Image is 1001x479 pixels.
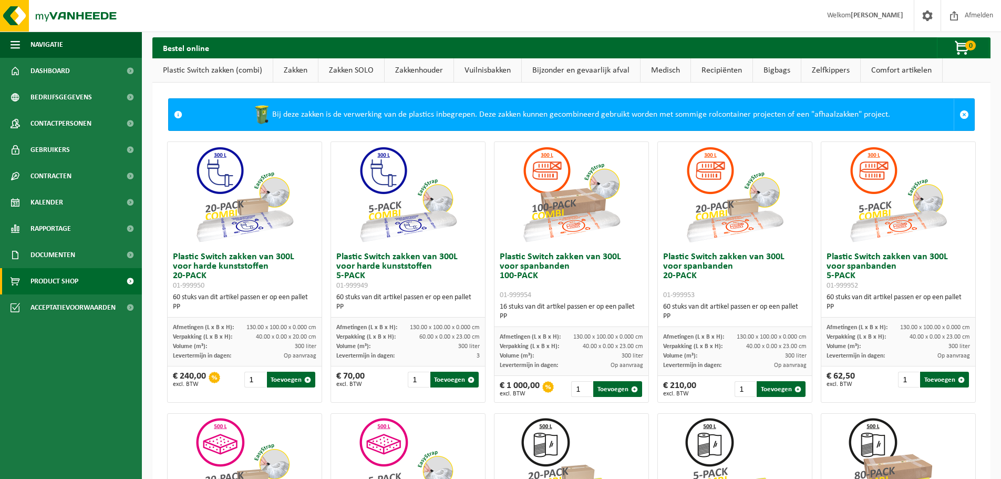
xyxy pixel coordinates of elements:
span: Op aanvraag [284,353,316,359]
a: Bijzonder en gevaarlijk afval [522,58,640,83]
span: 60.00 x 0.00 x 23.00 cm [419,334,480,340]
span: Verpakking (L x B x H): [827,334,886,340]
div: 60 stuks van dit artikel passen er op een pallet [173,293,316,312]
span: 300 liter [948,343,970,350]
span: Bedrijfsgegevens [30,84,92,110]
a: Sluit melding [954,99,974,130]
div: PP [173,302,316,312]
span: Contactpersonen [30,110,91,137]
span: excl. BTW [827,381,855,388]
span: excl. BTW [336,381,365,388]
span: Levertermijn in dagen: [336,353,395,359]
a: Medisch [641,58,690,83]
button: Toevoegen [757,381,806,397]
button: 0 [937,37,989,58]
div: € 210,00 [663,381,696,397]
h3: Plastic Switch zakken van 300L voor spanbanden 20-PACK [663,252,807,300]
button: Toevoegen [430,372,479,388]
span: Op aanvraag [611,362,643,369]
h3: Plastic Switch zakken van 300L voor spanbanden 100-PACK [500,252,643,300]
span: 40.00 x 0.00 x 23.00 cm [746,343,807,350]
div: PP [827,302,970,312]
span: Afmetingen (L x B x H): [173,324,234,331]
span: 300 liter [622,353,643,359]
span: Volume (m³): [663,353,697,359]
span: 300 liter [458,343,480,350]
span: Levertermijn in dagen: [827,353,885,359]
span: 01-999952 [827,282,858,290]
h2: Bestel online [152,37,220,58]
span: Rapportage [30,216,71,242]
span: Verpakking (L x B x H): [500,343,559,350]
div: € 62,50 [827,372,855,388]
img: 01-999954 [519,142,624,247]
div: PP [336,302,480,312]
span: 130.00 x 100.00 x 0.000 cm [246,324,316,331]
span: Acceptatievoorwaarden [30,294,116,321]
span: Levertermijn in dagen: [663,362,721,369]
div: 60 stuks van dit artikel passen er op een pallet [827,293,970,312]
span: Contracten [30,163,71,189]
a: Zakken [273,58,318,83]
div: 60 stuks van dit artikel passen er op een pallet [336,293,480,312]
span: excl. BTW [173,381,206,388]
a: Zakkenhouder [385,58,453,83]
span: Kalender [30,189,63,216]
a: Zakken SOLO [318,58,384,83]
span: Volume (m³): [336,343,370,350]
span: Verpakking (L x B x H): [173,334,232,340]
span: 40.00 x 0.00 x 23.00 cm [583,343,643,350]
h3: Plastic Switch zakken van 300L voor spanbanden 5-PACK [827,252,970,290]
a: Recipiënten [691,58,752,83]
img: 01-999953 [682,142,787,247]
input: 1 [244,372,265,388]
span: Gebruikers [30,137,70,163]
span: 130.00 x 100.00 x 0.000 cm [573,334,643,340]
span: 01-999953 [663,291,695,299]
span: excl. BTW [663,391,696,397]
div: € 240,00 [173,372,206,388]
button: Toevoegen [593,381,642,397]
span: Dashboard [30,58,70,84]
span: Levertermijn in dagen: [173,353,231,359]
span: 01-999949 [336,282,368,290]
a: Zelfkippers [801,58,860,83]
span: 300 liter [785,353,807,359]
div: 16 stuks van dit artikel passen er op een pallet [500,302,643,321]
div: Bij deze zakken is de verwerking van de plastics inbegrepen. Deze zakken kunnen gecombineerd gebr... [188,99,954,130]
div: € 1 000,00 [500,381,540,397]
span: Documenten [30,242,75,268]
button: Toevoegen [267,372,316,388]
span: Volume (m³): [827,343,861,350]
span: 130.00 x 100.00 x 0.000 cm [900,324,970,331]
span: Navigatie [30,32,63,58]
div: 60 stuks van dit artikel passen er op een pallet [663,302,807,321]
span: Volume (m³): [173,343,207,350]
span: Volume (m³): [500,353,534,359]
input: 1 [408,372,429,388]
span: Afmetingen (L x B x H): [500,334,561,340]
span: 01-999950 [173,282,204,290]
span: 40.00 x 0.00 x 20.00 cm [256,334,316,340]
input: 1 [571,381,592,397]
a: Vuilnisbakken [454,58,521,83]
span: excl. BTW [500,391,540,397]
span: Op aanvraag [937,353,970,359]
span: 130.00 x 100.00 x 0.000 cm [737,334,807,340]
h3: Plastic Switch zakken van 300L voor harde kunststoffen 5-PACK [336,252,480,290]
img: WB-0240-HPE-GN-50.png [251,104,272,125]
img: 01-999949 [355,142,460,247]
span: Op aanvraag [774,362,807,369]
a: Plastic Switch zakken (combi) [152,58,273,83]
span: 0 [965,40,976,50]
span: Afmetingen (L x B x H): [827,324,888,331]
span: Verpakking (L x B x H): [336,334,396,340]
img: 01-999950 [192,142,297,247]
strong: [PERSON_NAME] [851,12,903,19]
input: 1 [735,381,756,397]
img: 01-999952 [845,142,951,247]
button: Toevoegen [920,372,969,388]
h3: Plastic Switch zakken van 300L voor harde kunststoffen 20-PACK [173,252,316,290]
div: PP [500,312,643,321]
span: Afmetingen (L x B x H): [336,324,397,331]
